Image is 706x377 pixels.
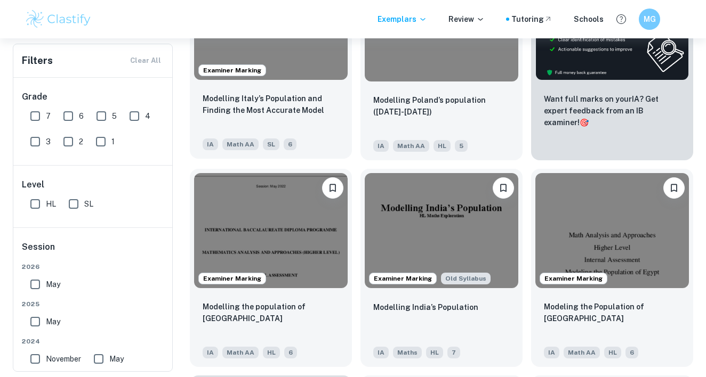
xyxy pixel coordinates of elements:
span: 7 [447,347,460,358]
span: Math AA [564,347,600,358]
span: Examiner Marking [540,274,607,283]
span: 🎯 [580,118,589,127]
span: 6 [284,347,297,358]
h6: Session [22,241,165,262]
h6: Filters [22,53,53,68]
a: Examiner MarkingBookmarkModelling the population of SingaporeIAMath AAHL6 [190,169,352,367]
span: 4 [145,110,150,122]
button: Bookmark [663,177,685,199]
p: Modelling Italy’s Population and Finding the Most Accurate Model [203,93,339,116]
img: Math AA IA example thumbnail: Modelling the population of Singapore [194,173,348,288]
span: Math AA [222,347,259,358]
span: 7 [46,110,51,122]
img: Clastify logo [25,9,92,30]
span: HL [46,198,56,210]
button: Bookmark [322,177,343,199]
a: Schools [574,13,604,25]
a: Examiner MarkingAlthough this IA is written for the old math syllabus (last exam in November 2020... [360,169,523,367]
p: Want full marks on your IA ? Get expert feedback from an IB examiner! [544,93,680,128]
a: Tutoring [511,13,552,25]
span: Examiner Marking [199,65,266,75]
span: 6 [79,110,84,122]
span: 3 [46,136,51,147]
p: Modeling the Population of Egypt [544,301,680,324]
span: May [109,353,124,365]
span: IA [544,347,559,358]
span: 2026 [22,262,165,272]
span: IA [203,138,218,150]
span: Maths [393,347,422,358]
h6: Level [22,178,165,191]
span: May [46,278,60,290]
img: Math AA IA example thumbnail: Modeling the Population of Egypt [535,173,689,288]
p: Review [448,13,485,25]
span: IA [373,140,389,152]
button: Bookmark [493,177,514,199]
span: 5 [455,140,468,152]
span: SL [263,138,279,150]
h6: Grade [22,91,165,103]
span: Examiner Marking [199,274,266,283]
p: Exemplars [378,13,427,25]
span: 2024 [22,337,165,346]
span: 6 [625,347,638,358]
span: IA [203,347,218,358]
h6: MG [644,13,656,25]
span: Math AA [393,140,429,152]
span: May [46,316,60,327]
p: Modelling Poland’s population (1950-2022) [373,94,510,118]
span: 5 [112,110,117,122]
p: Modelling the population of Singapore [203,301,339,324]
span: Old Syllabus [441,273,491,284]
span: Math AA [222,138,259,150]
span: Examiner Marking [370,274,436,283]
span: SL [84,198,93,210]
button: Help and Feedback [612,10,630,28]
span: 2025 [22,299,165,309]
span: HL [604,347,621,358]
span: HL [434,140,451,152]
div: Although this IA is written for the old math syllabus (last exam in November 2020), the current I... [441,273,491,284]
button: MG [639,9,660,30]
span: November [46,353,81,365]
span: HL [263,347,280,358]
span: 2 [79,136,83,147]
a: Examiner MarkingBookmarkModeling the Population of Egypt IAMath AAHL6 [531,169,693,367]
span: HL [426,347,443,358]
img: Maths IA example thumbnail: Modelling India’s Population [365,173,518,288]
p: Modelling India’s Population [373,301,478,313]
span: IA [373,347,389,358]
span: 6 [284,138,296,150]
span: 1 [111,136,115,147]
